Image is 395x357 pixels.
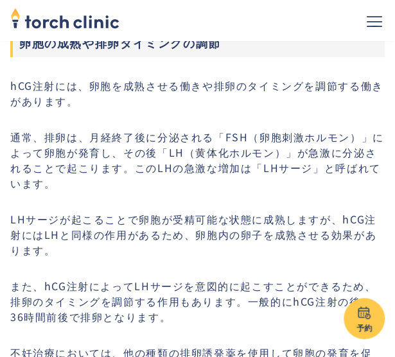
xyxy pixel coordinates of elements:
[10,9,119,32] a: home
[10,278,385,324] p: また、hCG注射によってLHサージを意図的に起こすことができるため、排卵のタイミングを調節する作用もあります。一般的にhCG注射の後、36時間前後で排卵となります。
[344,298,385,339] a: 予約
[10,129,385,191] p: 通常、排卵は、月経終了後に分泌される「FSH（卵胞刺激ホルモン）」によって卵胞が発育し、その後「LH（黄体化ホルモン）」が急激に分泌されることで起こります。このLHの急激な増加は「LHサージ」と...
[344,322,385,333] div: 予約
[10,211,385,257] p: LHサージが起こることで卵胞が受精可能な状態に成熟しますが、hCG注射にはLHと同様の作用があるため、卵胞内の卵子を成熟させる効果があります。
[10,28,385,57] h3: 卵胞の成熟や排卵タイミングの調節
[10,4,119,32] img: torch clinic
[10,78,385,109] p: hCG注射には、卵胞を成熟させる働きや排卵のタイミングを調節する働きがあります。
